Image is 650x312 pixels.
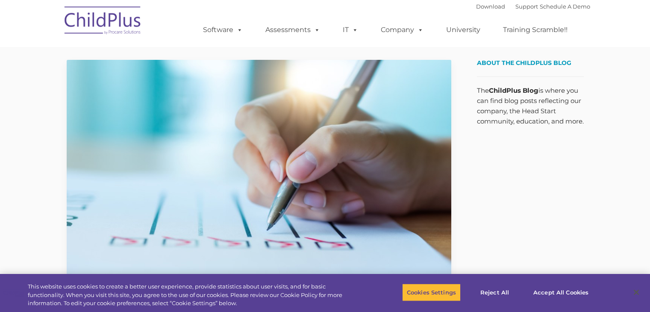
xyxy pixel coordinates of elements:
[540,3,590,10] a: Schedule A Demo
[60,0,146,43] img: ChildPlus by Procare Solutions
[627,283,646,302] button: Close
[529,283,593,301] button: Accept All Cookies
[257,21,329,38] a: Assessments
[468,283,521,301] button: Reject All
[28,283,358,308] div: This website uses cookies to create a better user experience, provide statistics about user visit...
[477,59,571,67] span: About the ChildPlus Blog
[489,86,538,94] strong: ChildPlus Blog
[438,21,489,38] a: University
[372,21,432,38] a: Company
[402,283,461,301] button: Cookies Settings
[476,3,505,10] a: Download
[494,21,576,38] a: Training Scramble!!
[477,85,584,127] p: The is where you can find blog posts reflecting our company, the Head Start community, education,...
[334,21,367,38] a: IT
[194,21,251,38] a: Software
[515,3,538,10] a: Support
[67,60,451,276] img: Efficiency Boost: ChildPlus Online's Enhanced Family Pre-Application Process - Streamlining Appli...
[476,3,590,10] font: |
